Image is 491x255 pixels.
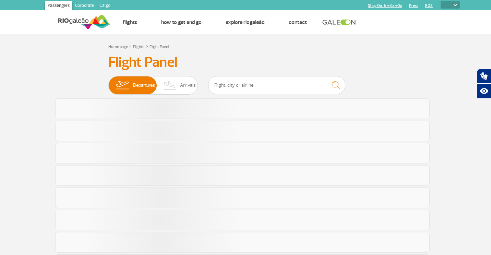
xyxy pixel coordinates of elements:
a: > [129,42,132,50]
a: Flight Panel [149,44,169,49]
h3: Flight Panel [108,54,383,71]
div: Plugin de acessibilidade da Hand Talk. [477,69,491,99]
a: Press [409,3,418,8]
a: Explore RIOgaleão [226,19,265,26]
a: Passengers [45,1,72,12]
a: > [146,42,148,50]
a: Contact [289,19,307,26]
a: RQS [425,3,433,8]
span: Arrivals [180,76,196,94]
a: Shop On-line GaleOn [368,3,402,8]
a: How to get and go [161,19,202,26]
a: Corporate [72,1,97,12]
button: Abrir recursos assistivos. [477,84,491,99]
input: Flight, city or airline [208,76,345,94]
img: slider-desembarque [160,76,180,94]
img: slider-embarque [111,76,133,94]
button: Abrir tradutor de língua de sinais. [477,69,491,84]
a: Cargo [97,1,113,12]
a: Flights [123,19,137,26]
a: Home page [108,44,128,49]
span: Departures [133,76,155,94]
a: Flights [133,44,144,49]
